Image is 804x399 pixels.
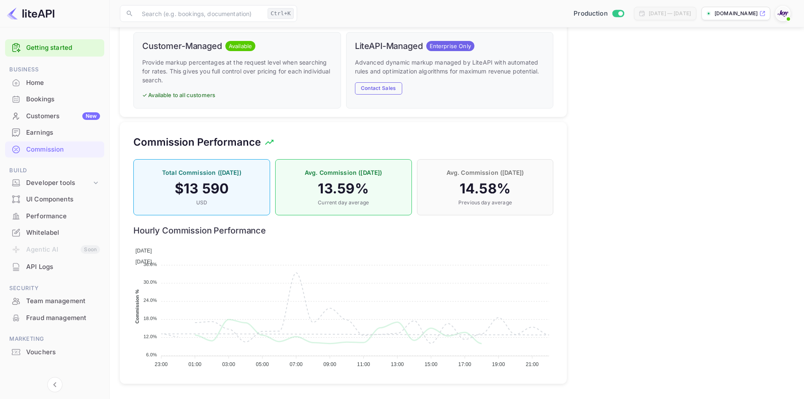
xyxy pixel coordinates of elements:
a: CustomersNew [5,108,104,124]
div: Getting started [5,39,104,57]
h4: 13.59 % [284,180,403,197]
p: [DOMAIN_NAME] [715,10,758,17]
input: Search (e.g. bookings, documentation) [137,5,264,22]
p: USD [142,199,261,206]
a: Home [5,75,104,90]
h6: Customer-Managed [142,41,222,51]
span: [DATE] [135,259,152,265]
p: Total Commission ([DATE]) [142,168,261,177]
div: Switch to Sandbox mode [570,9,627,19]
div: API Logs [5,259,104,275]
tspan: 01:00 [189,361,202,367]
div: Bookings [5,91,104,108]
tspan: 21:00 [526,361,539,367]
div: Earnings [26,128,100,138]
div: UI Components [5,191,104,208]
h6: LiteAPI-Managed [355,41,423,51]
p: Previous day average [426,199,545,206]
div: Commission [5,141,104,158]
div: API Logs [26,262,100,272]
a: Whitelabel [5,225,104,240]
div: Bookings [26,95,100,104]
h4: $ 13 590 [142,180,261,197]
button: Collapse navigation [47,377,62,392]
div: Ctrl+K [268,8,294,19]
h6: Hourly Commission Performance [133,225,553,236]
div: Earnings [5,125,104,141]
div: Performance [26,212,100,221]
a: Team management [5,293,104,309]
tspan: 18.0% [143,316,157,321]
span: Business [5,65,104,74]
p: Avg. Commission ([DATE]) [284,168,403,177]
p: ✓ Available to all customers [142,91,332,100]
tspan: 15:00 [425,361,438,367]
a: API Logs [5,259,104,274]
div: Performance [5,208,104,225]
tspan: 07:00 [290,361,303,367]
span: Enterprise Only [426,42,474,51]
span: [DATE] [135,248,152,254]
div: New [82,112,100,120]
a: Getting started [26,43,100,53]
tspan: 05:00 [256,361,269,367]
span: Production [574,9,608,19]
text: Commission % [135,289,140,323]
tspan: 30.0% [143,280,157,285]
span: Build [5,166,104,175]
a: UI Components [5,191,104,207]
span: Available [225,42,255,51]
tspan: 13:00 [391,361,404,367]
div: CustomersNew [5,108,104,125]
tspan: 24.0% [143,298,157,303]
div: Home [26,78,100,88]
div: Vouchers [26,347,100,357]
div: Developer tools [26,178,92,188]
p: Avg. Commission ([DATE]) [426,168,545,177]
div: Vouchers [5,344,104,361]
img: With Joy [776,7,790,20]
p: Current day average [284,199,403,206]
div: Developer tools [5,176,104,190]
div: Fraud management [26,313,100,323]
a: Commission [5,141,104,157]
tspan: 19:00 [492,361,505,367]
div: [DATE] — [DATE] [649,10,691,17]
a: Performance [5,208,104,224]
tspan: 23:00 [155,361,168,367]
div: UI Components [26,195,100,204]
tspan: 03:00 [222,361,235,367]
img: LiteAPI logo [7,7,54,20]
tspan: 11:00 [357,361,370,367]
tspan: 17:00 [458,361,471,367]
a: Fraud management [5,310,104,326]
a: Bookings [5,91,104,107]
h4: 14.58 % [426,180,545,197]
tspan: 6.0% [146,352,157,357]
p: Advanced dynamic markup managed by LiteAPI with automated rules and optimization algorithms for m... [355,58,545,76]
span: Marketing [5,334,104,344]
div: Customers [26,111,100,121]
span: Security [5,284,104,293]
a: Vouchers [5,344,104,360]
div: Team management [26,296,100,306]
h5: Commission Performance [133,136,261,149]
a: Earnings [5,125,104,140]
tspan: 36.0% [143,261,157,266]
tspan: 12.0% [143,334,157,339]
div: Whitelabel [26,228,100,238]
p: Provide markup percentages at the request level when searching for rates. This gives you full con... [142,58,332,84]
div: Commission [26,145,100,155]
div: Home [5,75,104,91]
div: Whitelabel [5,225,104,241]
button: Contact Sales [355,82,402,95]
tspan: 09:00 [323,361,336,367]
